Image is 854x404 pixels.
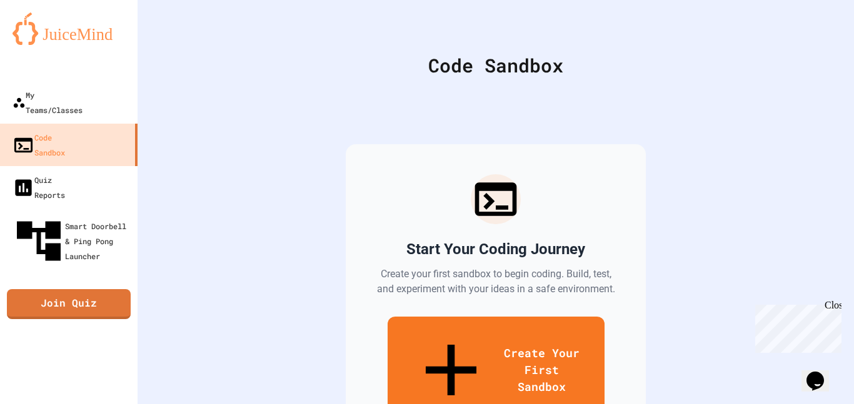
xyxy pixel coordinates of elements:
[169,51,823,79] div: Code Sandbox
[13,87,83,117] div: My Teams/Classes
[5,5,86,79] div: Chat with us now!Close
[13,215,133,267] div: Smart Doorbell & Ping Pong Launcher
[13,172,65,202] div: Quiz Reports
[13,12,125,45] img: logo-orange.svg
[376,267,616,297] p: Create your first sandbox to begin coding. Build, test, and experiment with your ideas in a safe ...
[7,289,131,319] a: Join Quiz
[801,354,841,392] iframe: chat widget
[406,239,585,259] h2: Start Your Coding Journey
[13,130,65,160] div: Code Sandbox
[750,300,841,353] iframe: chat widget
